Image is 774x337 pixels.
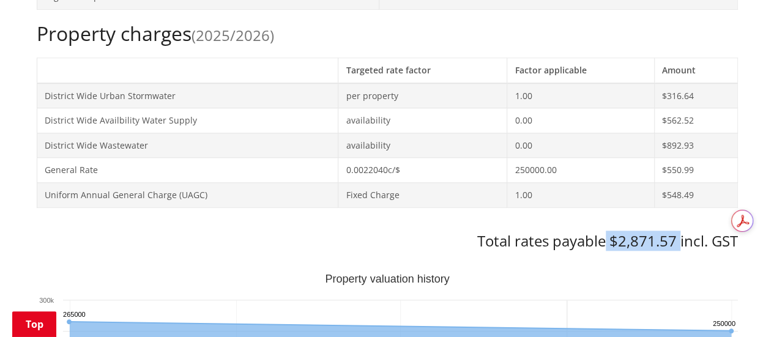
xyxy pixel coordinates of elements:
[338,83,507,108] td: per property
[728,328,733,333] path: Sunday, Jun 30, 12:00, 250,000. Capital Value.
[713,320,735,327] text: 250000
[12,311,56,337] a: Top
[338,133,507,158] td: availability
[654,108,737,133] td: $562.52
[507,57,655,83] th: Factor applicable
[654,182,737,207] td: $548.49
[66,319,71,324] path: Thursday, Jun 30, 12:00, 265,000. Capital Value.
[338,108,507,133] td: availability
[718,286,762,330] iframe: Messenger Launcher
[507,182,655,207] td: 1.00
[37,133,338,158] td: District Wide Wastewater
[338,158,507,183] td: 0.0022040c/$
[654,57,737,83] th: Amount
[39,297,54,304] text: 300k
[192,25,274,45] span: (2025/2026)
[507,108,655,133] td: 0.00
[37,158,338,183] td: General Rate
[37,182,338,207] td: Uniform Annual General Charge (UAGC)
[507,158,655,183] td: 250000.00
[654,83,737,108] td: $316.64
[63,311,86,318] text: 265000
[37,232,738,250] h3: Total rates payable $2,871.57 incl. GST
[338,57,507,83] th: Targeted rate factor
[507,133,655,158] td: 0.00
[654,133,737,158] td: $892.93
[37,108,338,133] td: District Wide Availbility Water Supply
[37,22,738,45] h2: Property charges
[325,273,449,285] text: Property valuation history
[507,83,655,108] td: 1.00
[654,158,737,183] td: $550.99
[338,182,507,207] td: Fixed Charge
[37,83,338,108] td: District Wide Urban Stormwater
